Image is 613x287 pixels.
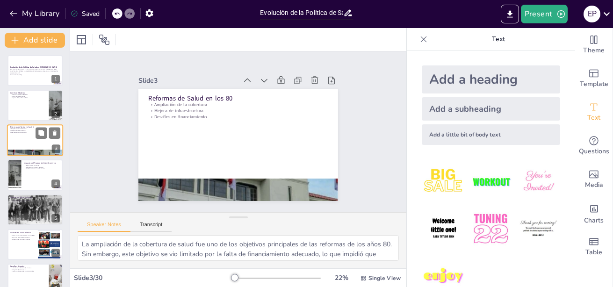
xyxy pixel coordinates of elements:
[10,267,46,269] p: Aumento de enfermedades crónicas
[10,69,60,74] p: Esta presentación explora la evolución de la política de salud en [GEOGRAPHIC_DATA] desde los año...
[517,160,560,203] img: 3.jpeg
[24,162,60,165] p: Impacto del Tratado de Libre Comercio
[585,180,603,190] span: Media
[10,128,60,130] p: Ampliación de la cobertura
[7,6,64,21] button: My Library
[422,207,465,251] img: 4.jpeg
[74,32,89,47] div: Layout
[575,28,613,62] div: Change the overall theme
[579,146,609,157] span: Questions
[10,95,46,97] p: Reformas implementadas
[138,76,237,85] div: Slide 3
[575,95,613,129] div: Add text boxes
[431,28,566,50] p: Text
[52,144,60,153] div: 3
[99,34,110,45] span: Position
[575,129,613,163] div: Get real-time input from your audience
[575,62,613,95] div: Add ready made slides
[10,200,60,201] p: Desigualdades en implementación
[7,159,63,190] div: https://cdn.sendsteps.com/images/logo/sendsteps_logo_white.pnghttps://cdn.sendsteps.com/images/lo...
[584,5,600,23] button: E P
[10,91,46,94] p: Contexto Histórico
[260,6,343,20] input: Insertar título
[5,33,65,48] button: Add slide
[330,273,353,282] div: 22 %
[78,222,130,232] button: Speaker Notes
[469,207,512,251] img: 5.jpeg
[517,207,560,251] img: 6.jpeg
[24,165,60,167] p: Repercusiones del TLCAN
[10,235,35,237] p: Reducción de enfermedades transmisibles
[7,55,63,86] div: https://cdn.sendsteps.com/images/logo/sendsteps_logo_white.pnghttps://cdn.sendsteps.com/images/lo...
[51,179,60,188] div: 4
[78,235,399,261] textarea: La ampliación de la cobertura de salud fue uno de los objetivos principales de las reformas de lo...
[10,129,60,131] p: Mejora de infraestructura
[7,194,63,225] div: https://cdn.sendsteps.com/images/logo/sendsteps_logo_white.pnghttps://cdn.sendsteps.com/images/lo...
[10,195,60,198] p: Sistema de Salud Universal
[422,97,560,121] div: Add a subheading
[575,163,613,196] div: Add images, graphics, shapes or video
[584,6,600,22] div: E P
[130,222,172,232] button: Transcript
[422,124,560,145] div: Add a little bit of body text
[10,237,35,238] p: Mejora en salud materno-infantil
[10,74,60,76] p: Generated with [URL]
[149,101,328,108] p: Ampliación de la cobertura
[149,108,328,114] p: Mejora de infraestructura
[7,90,63,121] div: https://cdn.sendsteps.com/images/logo/sendsteps_logo_white.pnghttps://cdn.sendsteps.com/images/lo...
[368,274,401,282] span: Single View
[10,269,46,271] p: Desigualdades en acceso
[585,247,602,258] span: Table
[10,198,60,200] p: Acceso a servicios de salud
[422,65,560,93] div: Add a heading
[10,126,60,129] p: Reformas de Salud en los 80
[575,230,613,264] div: Add a table
[10,271,46,273] p: Carga de enfermedades no transmisibles
[575,196,613,230] div: Add charts and graphs
[587,113,600,123] span: Text
[24,166,60,168] p: Adaptación de políticas de salud
[10,231,35,234] p: Avances en Salud Pública
[10,201,60,203] p: Críticas a la sostenibilidad
[51,75,60,83] div: 1
[584,215,604,226] span: Charts
[10,66,57,69] strong: Evolución de la Política de Salud en [GEOGRAPHIC_DATA]
[149,93,328,103] p: Reformas de Salud en los 80
[149,114,328,120] p: Desafíos en financiamiento
[422,160,465,203] img: 1.jpeg
[49,127,60,138] button: Delete Slide
[469,160,512,203] img: 2.jpeg
[10,265,46,268] p: Desafíos Actuales
[10,131,60,133] p: Desafíos en financiamiento
[583,45,605,56] span: Theme
[10,238,35,240] p: Necesidad de continuar esfuerzos
[71,9,100,18] div: Saved
[10,93,46,95] p: Retos en el sistema de salud
[24,168,60,170] p: Desafíos en acceso a medicamentos
[51,110,60,118] div: 2
[10,97,46,99] p: Impacto de la política pública
[7,229,63,260] div: https://cdn.sendsteps.com/images/logo/sendsteps_logo_white.pnghttps://cdn.sendsteps.com/images/lo...
[51,214,60,222] div: 5
[501,5,519,23] button: Export to PowerPoint
[521,5,568,23] button: Present
[7,124,63,156] div: https://cdn.sendsteps.com/images/logo/sendsteps_logo_white.pnghttps://cdn.sendsteps.com/images/lo...
[580,79,608,89] span: Template
[36,127,47,138] button: Duplicate Slide
[51,249,60,257] div: 6
[74,273,231,282] div: Slide 3 / 30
